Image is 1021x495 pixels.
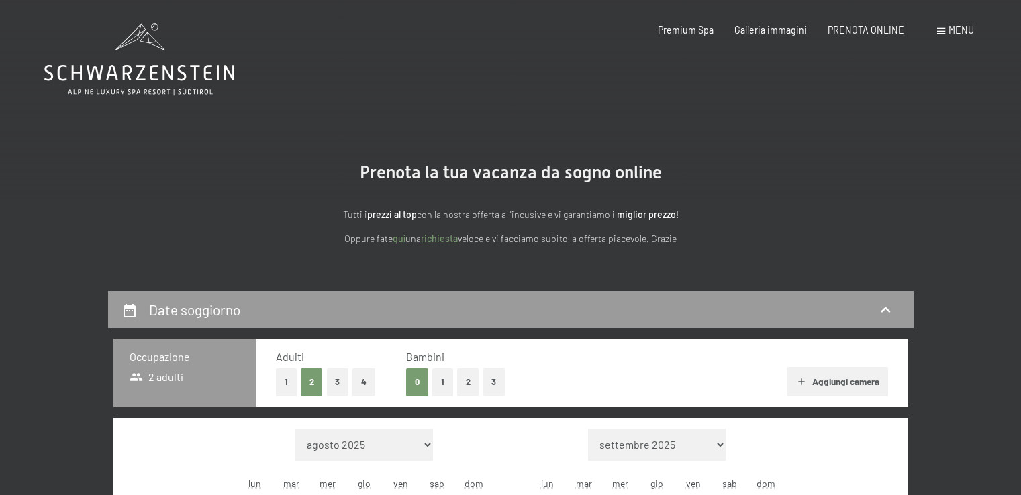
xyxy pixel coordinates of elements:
button: 3 [327,368,349,396]
button: 1 [432,368,453,396]
h3: Occupazione [130,349,240,364]
p: Oppure fate una veloce e vi facciamo subito la offerta piacevole. Grazie [215,231,806,247]
button: 2 [457,368,479,396]
button: 2 [301,368,323,396]
abbr: martedì [576,478,592,489]
a: Galleria immagini [734,24,807,36]
h2: Date soggiorno [149,301,240,318]
span: Adulti [276,350,304,363]
p: Tutti i con la nostra offerta all'incusive e vi garantiamo il ! [215,207,806,223]
span: Prenota la tua vacanza da sogno online [360,162,662,182]
a: richiesta [421,233,458,244]
abbr: martedì [283,478,299,489]
abbr: sabato [722,478,737,489]
a: quì [393,233,405,244]
a: PRENOTA ONLINE [828,24,904,36]
abbr: lunedì [541,478,554,489]
a: Premium Spa [658,24,714,36]
abbr: sabato [430,478,444,489]
span: 2 adulti [130,370,184,384]
abbr: venerdì [393,478,408,489]
button: 0 [406,368,428,396]
abbr: mercoledì [320,478,336,489]
abbr: mercoledì [612,478,628,489]
button: Aggiungi camera [787,367,888,396]
abbr: venerdì [686,478,701,489]
abbr: giovedì [358,478,371,489]
button: 3 [483,368,505,396]
abbr: giovedì [650,478,663,489]
span: Bambini [406,350,444,363]
button: 4 [352,368,375,396]
abbr: lunedì [248,478,261,489]
strong: prezzi al top [367,209,417,220]
button: 1 [276,368,297,396]
strong: miglior prezzo [617,209,676,220]
abbr: domenica [465,478,483,489]
abbr: domenica [757,478,775,489]
span: Menu [949,24,974,36]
